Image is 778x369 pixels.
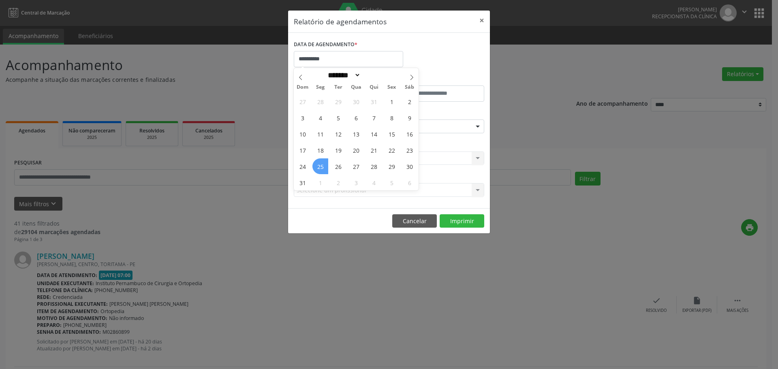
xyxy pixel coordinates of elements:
[347,85,365,90] span: Qua
[312,126,328,142] span: Agosto 11, 2025
[391,73,484,85] label: ATÉ
[366,126,382,142] span: Agosto 14, 2025
[366,94,382,109] span: Julho 31, 2025
[392,214,437,228] button: Cancelar
[295,158,310,174] span: Agosto 24, 2025
[365,85,383,90] span: Qui
[402,158,417,174] span: Agosto 30, 2025
[325,71,361,79] select: Month
[312,85,329,90] span: Seg
[366,175,382,190] span: Setembro 4, 2025
[295,126,310,142] span: Agosto 10, 2025
[348,158,364,174] span: Agosto 27, 2025
[361,71,387,79] input: Year
[295,175,310,190] span: Agosto 31, 2025
[348,142,364,158] span: Agosto 20, 2025
[348,175,364,190] span: Setembro 3, 2025
[402,94,417,109] span: Agosto 2, 2025
[348,110,364,126] span: Agosto 6, 2025
[295,94,310,109] span: Julho 27, 2025
[474,11,490,30] button: Close
[402,142,417,158] span: Agosto 23, 2025
[312,142,328,158] span: Agosto 18, 2025
[348,94,364,109] span: Julho 30, 2025
[402,126,417,142] span: Agosto 16, 2025
[384,175,400,190] span: Setembro 5, 2025
[330,158,346,174] span: Agosto 26, 2025
[384,126,400,142] span: Agosto 15, 2025
[312,94,328,109] span: Julho 28, 2025
[312,175,328,190] span: Setembro 1, 2025
[383,85,401,90] span: Sex
[384,142,400,158] span: Agosto 22, 2025
[384,94,400,109] span: Agosto 1, 2025
[366,142,382,158] span: Agosto 21, 2025
[402,110,417,126] span: Agosto 9, 2025
[294,85,312,90] span: Dom
[330,94,346,109] span: Julho 29, 2025
[366,158,382,174] span: Agosto 28, 2025
[294,38,357,51] label: DATA DE AGENDAMENTO
[330,175,346,190] span: Setembro 2, 2025
[312,110,328,126] span: Agosto 4, 2025
[295,110,310,126] span: Agosto 3, 2025
[330,142,346,158] span: Agosto 19, 2025
[330,110,346,126] span: Agosto 5, 2025
[295,142,310,158] span: Agosto 17, 2025
[329,85,347,90] span: Ter
[384,158,400,174] span: Agosto 29, 2025
[366,110,382,126] span: Agosto 7, 2025
[294,16,387,27] h5: Relatório de agendamentos
[348,126,364,142] span: Agosto 13, 2025
[312,158,328,174] span: Agosto 25, 2025
[384,110,400,126] span: Agosto 8, 2025
[402,175,417,190] span: Setembro 6, 2025
[330,126,346,142] span: Agosto 12, 2025
[440,214,484,228] button: Imprimir
[401,85,419,90] span: Sáb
